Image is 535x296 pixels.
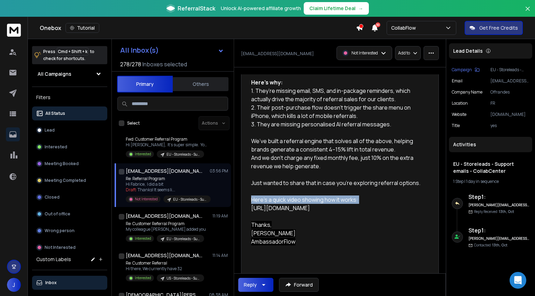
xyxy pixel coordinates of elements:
button: Primary [117,76,173,92]
p: Campaign [452,67,472,73]
p: Reply Received [474,209,514,214]
span: 1 day in sequence [466,178,499,184]
span: AmbassadorFlow [251,238,295,245]
button: J [7,278,21,292]
p: Interested [135,151,151,157]
h6: [PERSON_NAME][EMAIL_ADDRESS][PERSON_NAME][DOMAIN_NAME] [468,202,529,208]
p: [EMAIL_ADDRESS][DOMAIN_NAME] [241,51,314,57]
label: Select [127,120,140,126]
button: Out of office [32,207,107,221]
p: Meeting Booked [45,161,79,166]
button: Reply [238,278,273,292]
p: My colleague [PERSON_NAME] added you [126,227,206,232]
p: Re: Referral Program [126,176,209,182]
p: EU - Storeleads - Support emails - CollabCenter [166,152,200,157]
span: 50 [375,22,380,27]
p: Out of office [45,211,70,217]
span: 1 Step [453,178,464,184]
p: 03:56 PM [210,168,228,174]
p: EU - Storeleads - Support emails - CollabCenter [166,236,200,242]
div: Hi Fabrice, I did a bit of digging, and while Loox is great for reviews, it’s not ideal for refer... [251,36,423,221]
button: Close banner [523,4,532,21]
h3: Inboxes selected [142,60,187,68]
p: Not Interested [135,197,158,202]
button: Inbox [32,276,107,290]
p: Interested [45,144,67,150]
p: Hi Fabrice, I did a bit [126,182,209,187]
p: US - Storeleads - Support emails - CollabCenter [166,276,200,281]
button: Forward [279,278,319,292]
h6: Step 1 : [468,226,529,235]
p: title [452,123,460,128]
p: Re: Customer Referral [126,260,204,266]
p: FR [490,101,529,106]
span: [PERSON_NAME] [251,229,296,237]
p: [DOMAIN_NAME] [490,112,529,117]
button: Lead [32,123,107,137]
p: All Status [45,111,65,116]
p: Hi there, We currently have 32 [126,266,204,272]
h1: [EMAIL_ADDRESS][DOMAIN_NAME] [126,168,202,175]
p: website [452,112,466,117]
button: Get Free Credits [465,21,523,35]
h3: Custom Labels [36,256,71,263]
button: Not Interested [32,240,107,254]
p: Hi [PERSON_NAME], It’s super simple. You just [126,142,209,148]
span: Draft: [126,187,137,193]
p: Wrong person [45,228,75,234]
p: Email [452,78,463,84]
h3: Filters [32,92,107,102]
span: ReferralStack [178,4,215,13]
span: Thanks! It seems li ... [138,187,175,193]
span: Cmd + Shift + k [57,47,88,55]
h1: All Inbox(s) [120,47,159,54]
p: Re: Customer Referral Program [126,221,206,227]
p: Interested [135,236,151,241]
p: Not Interested [45,245,76,250]
p: Closed [45,194,60,200]
p: Inbox [45,280,57,286]
p: Lead Details [453,47,483,54]
p: Lead [45,127,55,133]
div: Reply [244,281,257,288]
span: 13th, Oct [499,209,514,214]
p: Contacted [474,243,507,248]
button: Tutorial [65,23,99,33]
button: Interested [32,140,107,154]
p: 11:14 AM [212,253,228,258]
p: EU - Storeleads - Support emails - CollabCenter [490,67,529,73]
p: CollabFlow [391,24,419,31]
p: Unlock AI-powered affiliate growth [221,5,301,12]
strong: Here’s why: [251,79,283,86]
div: | [453,179,528,184]
button: Claim Lifetime Deal→ [304,2,369,15]
div: Activities [449,137,532,152]
span: Thanks, [251,221,272,229]
button: Campaign [452,67,480,73]
span: 13th, Oct [492,243,507,247]
button: Meeting Booked [32,157,107,171]
button: All Inbox(s) [115,43,230,57]
p: Fwd: Customer Referral Program [126,136,209,142]
button: Wrong person [32,224,107,238]
p: 11:19 AM [212,213,228,219]
h6: [PERSON_NAME][EMAIL_ADDRESS][PERSON_NAME][DOMAIN_NAME] [468,236,529,241]
button: All Status [32,106,107,120]
p: location [452,101,468,106]
p: Add to [398,50,410,56]
h6: Step 1 : [468,193,529,201]
p: Get Free Credits [479,24,518,31]
h1: [EMAIL_ADDRESS][DOMAIN_NAME] [126,252,202,259]
p: Interested [135,275,151,281]
h1: EU - Storeleads - Support emails - CollabCenter [453,161,528,175]
p: Not Interested [351,50,378,56]
button: All Campaigns [32,67,107,81]
button: Meeting Completed [32,173,107,187]
p: [EMAIL_ADDRESS][DOMAIN_NAME] [490,78,529,84]
p: Press to check for shortcuts. [43,48,94,62]
h1: [EMAIL_ADDRESS][DOMAIN_NAME] [126,213,202,220]
span: 278 / 278 [120,60,141,68]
